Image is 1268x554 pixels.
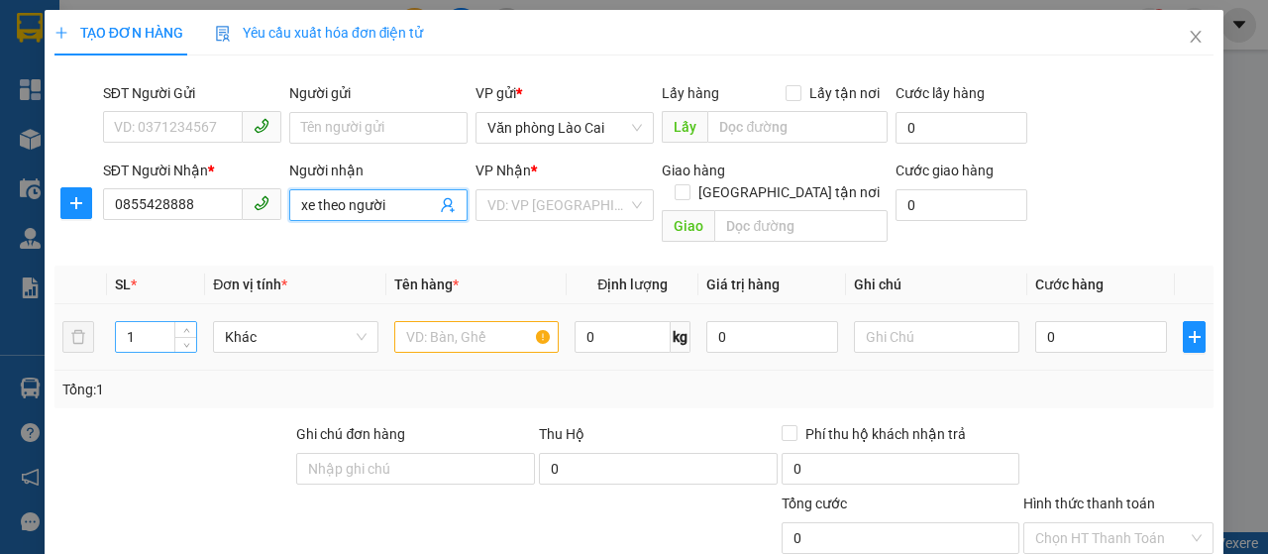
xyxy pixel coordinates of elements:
span: Giao [662,210,714,242]
span: Giao hàng [662,163,725,178]
span: Tên hàng [394,277,459,292]
input: Cước giao hàng [896,189,1027,221]
input: VD: Bàn, Ghế [394,321,560,353]
span: Tổng cước [782,496,847,511]
span: Yêu cầu xuất hóa đơn điện tử [215,25,424,41]
span: Lấy tận nơi [801,82,888,104]
label: Hình thức thanh toán [1023,496,1155,511]
span: Decrease Value [174,337,196,352]
span: Lấy hàng [662,85,719,101]
input: 0 [706,321,838,353]
th: Ghi chú [846,266,1027,304]
span: Định lượng [597,277,668,292]
span: Đơn vị tính [213,277,287,292]
img: icon [215,26,231,42]
span: Phí thu hộ khách nhận trả [797,423,974,445]
span: Khác [225,322,367,352]
span: close [1188,29,1204,45]
span: SL [115,277,131,292]
label: Ghi chú đơn hàng [296,426,405,442]
button: plus [60,187,92,219]
input: Dọc đường [714,210,887,242]
label: Cước lấy hàng [896,85,985,101]
button: plus [1183,321,1206,353]
div: Tổng: 1 [62,379,491,400]
input: Cước lấy hàng [896,112,1027,144]
input: Ghi chú đơn hàng [296,453,535,485]
input: Dọc đường [707,111,887,143]
span: kg [671,321,690,353]
div: Người nhận [289,160,468,181]
input: Ghi Chú [854,321,1019,353]
div: SĐT Người Nhận [103,160,281,181]
div: Người gửi [289,82,468,104]
span: down [180,339,192,351]
button: delete [62,321,94,353]
button: Close [1168,10,1223,65]
span: Increase Value [174,322,196,337]
span: Cước hàng [1035,277,1104,292]
label: Cước giao hàng [896,163,994,178]
span: TẠO ĐƠN HÀNG [54,25,183,41]
span: phone [254,195,269,211]
span: plus [61,195,91,211]
span: Giá trị hàng [706,277,780,292]
span: Thu Hộ [539,426,584,442]
span: Lấy [662,111,707,143]
span: user-add [440,197,456,213]
div: VP gửi [475,82,654,104]
span: up [180,325,192,337]
span: [GEOGRAPHIC_DATA] tận nơi [690,181,888,203]
span: plus [54,26,68,40]
span: Văn phòng Lào Cai [487,113,642,143]
span: phone [254,118,269,134]
div: SĐT Người Gửi [103,82,281,104]
span: plus [1184,329,1205,345]
span: VP Nhận [475,163,531,178]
